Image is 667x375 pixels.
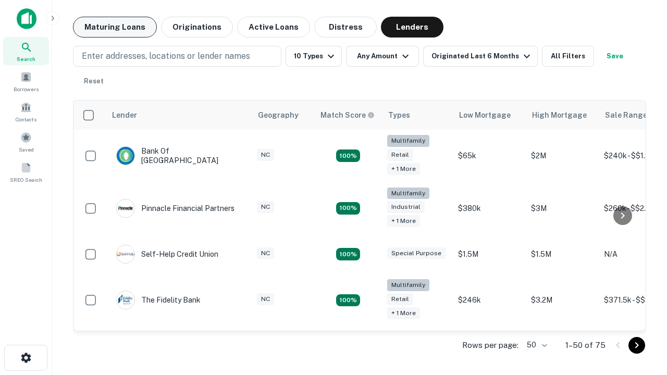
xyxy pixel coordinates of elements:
[615,292,667,342] iframe: Chat Widget
[526,234,599,274] td: $1.5M
[381,17,443,37] button: Lenders
[565,339,606,352] p: 1–50 of 75
[453,130,526,182] td: $65k
[257,201,274,213] div: NC
[387,215,420,227] div: + 1 more
[526,130,599,182] td: $2M
[462,339,518,352] p: Rows per page:
[320,109,373,121] h6: Match Score
[258,109,299,121] div: Geography
[598,46,632,67] button: Save your search to get updates of matches that match your search criteria.
[257,247,274,259] div: NC
[17,8,36,29] img: capitalize-icon.png
[117,245,134,263] img: picture
[117,147,134,165] img: picture
[526,274,599,327] td: $3.2M
[117,199,134,217] img: picture
[453,101,526,130] th: Low Mortgage
[387,135,429,147] div: Multifamily
[387,149,413,161] div: Retail
[336,248,360,260] div: Matching Properties: 11, hasApolloMatch: undefined
[82,50,250,63] p: Enter addresses, locations or lender names
[112,109,137,121] div: Lender
[117,291,134,309] img: picture
[3,158,49,186] a: SREO Search
[3,37,49,65] a: Search
[116,291,201,309] div: The Fidelity Bank
[523,337,549,353] div: 50
[116,199,234,218] div: Pinnacle Financial Partners
[286,46,342,67] button: 10 Types
[257,149,274,161] div: NC
[16,115,36,123] span: Contacts
[431,50,533,63] div: Originated Last 6 Months
[526,182,599,235] td: $3M
[116,245,218,264] div: Self-help Credit Union
[252,101,314,130] th: Geography
[387,201,425,213] div: Industrial
[3,67,49,95] a: Borrowers
[453,234,526,274] td: $1.5M
[336,202,360,215] div: Matching Properties: 14, hasApolloMatch: undefined
[106,101,252,130] th: Lender
[526,101,599,130] th: High Mortgage
[605,109,647,121] div: Sale Range
[459,109,511,121] div: Low Mortgage
[19,145,34,154] span: Saved
[387,307,420,319] div: + 1 more
[453,182,526,235] td: $380k
[542,46,594,67] button: All Filters
[14,85,39,93] span: Borrowers
[320,109,375,121] div: Capitalize uses an advanced AI algorithm to match your search with the best lender. The match sco...
[387,293,413,305] div: Retail
[17,55,35,63] span: Search
[346,46,419,67] button: Any Amount
[116,146,241,165] div: Bank Of [GEOGRAPHIC_DATA]
[257,293,274,305] div: NC
[314,101,382,130] th: Capitalize uses an advanced AI algorithm to match your search with the best lender. The match sco...
[336,149,360,162] div: Matching Properties: 17, hasApolloMatch: undefined
[628,337,645,354] button: Go to next page
[387,279,429,291] div: Multifamily
[453,274,526,327] td: $246k
[237,17,310,37] button: Active Loans
[387,247,446,259] div: Special Purpose
[387,163,420,175] div: + 1 more
[532,109,587,121] div: High Mortgage
[314,17,377,37] button: Distress
[382,101,453,130] th: Types
[423,46,538,67] button: Originated Last 6 Months
[336,294,360,307] div: Matching Properties: 10, hasApolloMatch: undefined
[3,128,49,156] a: Saved
[388,109,410,121] div: Types
[10,176,42,184] span: SREO Search
[73,46,281,67] button: Enter addresses, locations or lender names
[161,17,233,37] button: Originations
[73,17,157,37] button: Maturing Loans
[77,71,110,92] button: Reset
[3,97,49,126] a: Contacts
[387,187,429,199] div: Multifamily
